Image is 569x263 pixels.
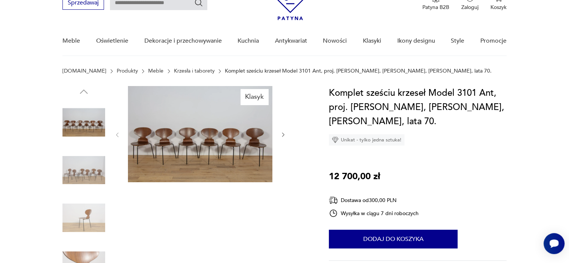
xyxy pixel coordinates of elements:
img: Ikona dostawy [329,196,338,205]
a: Meble [148,68,163,74]
a: Krzesła i taborety [174,68,215,74]
img: Ikona diamentu [332,137,339,143]
a: Kuchnia [238,27,259,55]
p: 12 700,00 zł [329,169,380,184]
div: Klasyk [241,89,268,105]
a: Dekoracje i przechowywanie [144,27,221,55]
img: Zdjęcie produktu Komplet sześciu krzeseł Model 3101 Ant, proj. A. Jacobsen, Fritz Hansen, Dania, ... [128,86,272,182]
a: Ikony designu [397,27,435,55]
button: Dodaj do koszyka [329,230,458,248]
iframe: Smartsupp widget button [544,233,565,254]
div: Dostawa od 300,00 PLN [329,196,419,205]
a: Oświetlenie [96,27,128,55]
p: Koszyk [490,4,507,11]
img: Zdjęcie produktu Komplet sześciu krzeseł Model 3101 Ant, proj. A. Jacobsen, Fritz Hansen, Dania, ... [62,101,105,144]
h1: Komplet sześciu krzeseł Model 3101 Ant, proj. [PERSON_NAME], [PERSON_NAME], [PERSON_NAME], lata 70. [329,86,507,129]
p: Patyna B2B [422,4,449,11]
a: Promocje [480,27,507,55]
a: Meble [62,27,80,55]
a: Klasyki [363,27,381,55]
a: [DOMAIN_NAME] [62,68,106,74]
a: Sprzedawaj [62,1,104,6]
p: Komplet sześciu krzeseł Model 3101 Ant, proj. [PERSON_NAME], [PERSON_NAME], [PERSON_NAME], lata 70. [225,68,492,74]
img: Zdjęcie produktu Komplet sześciu krzeseł Model 3101 Ant, proj. A. Jacobsen, Fritz Hansen, Dania, ... [62,196,105,239]
p: Zaloguj [461,4,478,11]
a: Produkty [117,68,138,74]
a: Style [451,27,464,55]
a: Nowości [323,27,347,55]
a: Antykwariat [275,27,307,55]
img: Zdjęcie produktu Komplet sześciu krzeseł Model 3101 Ant, proj. A. Jacobsen, Fritz Hansen, Dania, ... [62,149,105,192]
div: Wysyłka w ciągu 7 dni roboczych [329,209,419,218]
div: Unikat - tylko jedna sztuka! [329,134,404,146]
